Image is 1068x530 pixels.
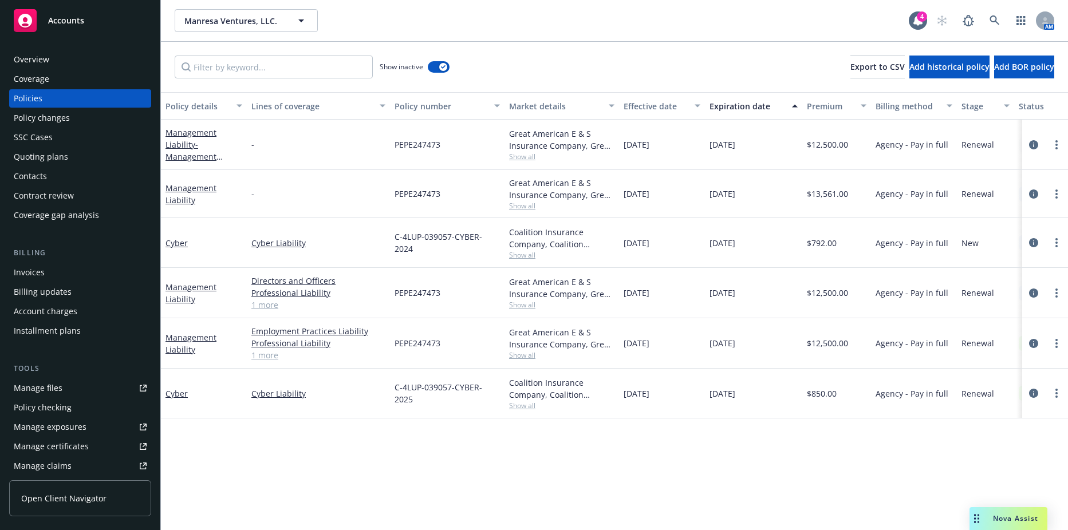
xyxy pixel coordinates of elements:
a: circleInformation [1027,386,1041,400]
span: Agency - Pay in full [876,237,948,249]
button: Market details [505,92,619,120]
div: Stage [961,100,997,112]
span: Agency - Pay in full [876,287,948,299]
div: Policy number [395,100,487,112]
a: Billing updates [9,283,151,301]
span: Show inactive [380,62,423,72]
button: Stage [957,92,1014,120]
button: Billing method [871,92,957,120]
div: Great American E & S Insurance Company, Great American Insurance Group [509,177,614,201]
span: Add BOR policy [994,61,1054,72]
div: Contacts [14,167,47,185]
span: Agency - Pay in full [876,337,948,349]
span: $12,500.00 [807,337,848,349]
a: circleInformation [1027,286,1041,300]
a: Management Liability [165,282,216,304]
a: Cyber [165,388,188,399]
div: Coalition Insurance Company, Coalition Insurance Solutions (Carrier) [509,377,614,401]
div: Policies [14,89,42,108]
span: Show all [509,250,614,260]
a: more [1050,337,1063,350]
span: [DATE] [710,287,735,299]
span: New [961,237,979,249]
div: Installment plans [14,322,81,340]
div: Market details [509,100,602,112]
a: Directors and Officers [251,275,385,287]
span: Open Client Navigator [21,492,107,504]
div: Effective date [624,100,688,112]
span: [DATE] [624,237,649,249]
span: [DATE] [710,188,735,200]
span: $850.00 [807,387,837,400]
span: Renewal [961,337,994,349]
div: Coalition Insurance Company, Coalition Insurance Solutions (Carrier) [509,226,614,250]
a: circleInformation [1027,337,1041,350]
span: [DATE] [624,337,649,349]
button: Add historical policy [909,56,990,78]
div: Policy checking [14,398,72,417]
div: Manage exposures [14,418,86,436]
a: Employment Practices Liability [251,325,385,337]
span: Renewal [961,188,994,200]
a: Overview [9,50,151,69]
span: Nova Assist [993,513,1038,523]
a: Policies [9,89,151,108]
a: Accounts [9,5,151,37]
div: Drag to move [970,507,984,530]
span: C-4LUP-039057-CYBER-2025 [395,381,500,405]
div: 4 [917,10,927,20]
a: Switch app [1010,9,1032,32]
span: [DATE] [624,287,649,299]
a: more [1050,386,1063,400]
span: [DATE] [710,139,735,151]
span: $12,500.00 [807,139,848,151]
span: C-4LUP-039057-CYBER-2024 [395,231,500,255]
div: Manage certificates [14,437,89,456]
div: Billing [9,247,151,259]
span: PEPE247473 [395,188,440,200]
a: Management Liability [165,183,216,205]
a: Quoting plans [9,148,151,166]
span: Agency - Pay in full [876,387,948,400]
a: Policy changes [9,109,151,127]
div: Policy details [165,100,230,112]
a: 1 more [251,299,385,311]
a: more [1050,236,1063,250]
a: SSC Cases [9,128,151,147]
span: Show all [509,350,614,360]
span: [DATE] [624,188,649,200]
button: Lines of coverage [247,92,390,120]
button: Expiration date [705,92,802,120]
a: Policy checking [9,398,151,417]
a: Search [983,9,1006,32]
div: Billing updates [14,283,72,301]
div: Great American E & S Insurance Company, Great American Insurance Group [509,128,614,152]
button: Nova Assist [970,507,1047,530]
span: Manresa Ventures, LLC. [184,15,283,27]
a: Account charges [9,302,151,321]
a: Professional Liability [251,287,385,299]
button: Manresa Ventures, LLC. [175,9,318,32]
span: PEPE247473 [395,287,440,299]
a: circleInformation [1027,138,1041,152]
div: SSC Cases [14,128,53,147]
a: Installment plans [9,322,151,340]
a: Cyber Liability [251,237,385,249]
span: $12,500.00 [807,287,848,299]
div: Lines of coverage [251,100,373,112]
a: Contract review [9,187,151,205]
span: - Management Liability [165,139,223,174]
button: Policy details [161,92,247,120]
span: Show all [509,401,614,410]
a: Cyber Liability [251,387,385,400]
a: Manage exposures [9,418,151,436]
div: Contract review [14,187,74,205]
a: Manage files [9,379,151,397]
a: circleInformation [1027,236,1041,250]
span: Show all [509,201,614,211]
span: $792.00 [807,237,837,249]
span: Agency - Pay in full [876,188,948,200]
a: Cyber [165,238,188,248]
span: PEPE247473 [395,139,440,151]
